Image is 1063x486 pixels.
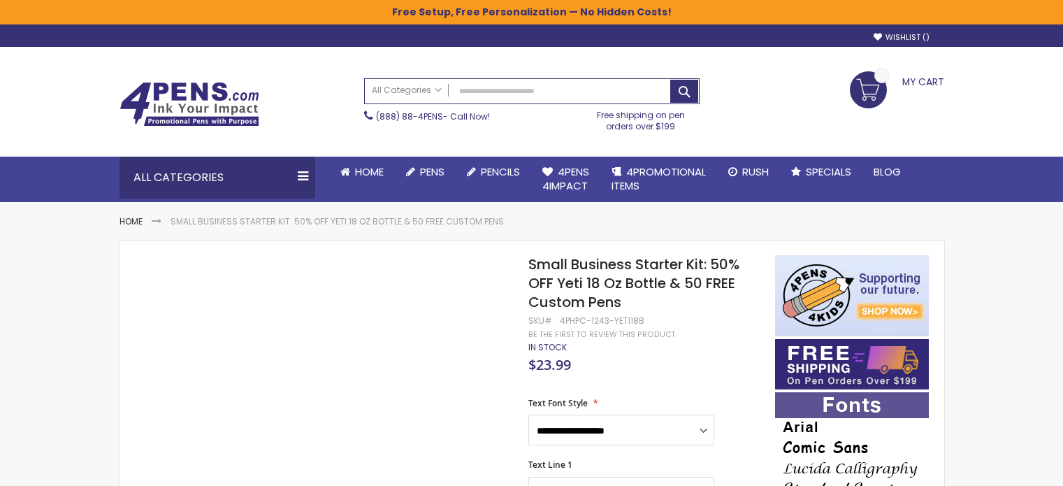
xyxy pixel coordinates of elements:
[742,164,769,179] span: Rush
[542,164,589,193] span: 4Pens 4impact
[528,342,567,353] div: Availability
[806,164,851,179] span: Specials
[528,315,554,327] strong: SKU
[395,157,456,187] a: Pens
[874,32,930,43] a: Wishlist
[531,157,600,202] a: 4Pens4impact
[560,315,644,327] div: 4PHPC-1243-YETI18B
[600,157,717,202] a: 4PROMOTIONALITEMS
[528,397,588,409] span: Text Font Style
[456,157,531,187] a: Pencils
[329,157,395,187] a: Home
[780,157,862,187] a: Specials
[874,164,901,179] span: Blog
[862,157,912,187] a: Blog
[528,459,572,471] span: Text Line 1
[171,216,504,227] li: Small Business Starter Kit: 50% OFF Yeti 18 Oz Bottle & 50 FREE Custom Pens
[376,110,443,122] a: (888) 88-4PENS
[612,164,706,193] span: 4PROMOTIONAL ITEMS
[528,355,571,374] span: $23.99
[355,164,384,179] span: Home
[775,339,929,389] img: Free shipping on orders over $199
[365,79,449,102] a: All Categories
[376,110,490,122] span: - Call Now!
[481,164,520,179] span: Pencils
[528,341,567,353] span: In stock
[372,85,442,96] span: All Categories
[420,164,444,179] span: Pens
[775,255,929,336] img: 4pens 4 kids
[717,157,780,187] a: Rush
[120,82,259,127] img: 4Pens Custom Pens and Promotional Products
[528,255,739,312] span: Small Business Starter Kit: 50% OFF Yeti 18 Oz Bottle & 50 FREE Custom Pens
[582,104,700,132] div: Free shipping on pen orders over $199
[120,157,315,199] div: All Categories
[528,329,675,340] a: Be the first to review this product
[120,215,143,227] a: Home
